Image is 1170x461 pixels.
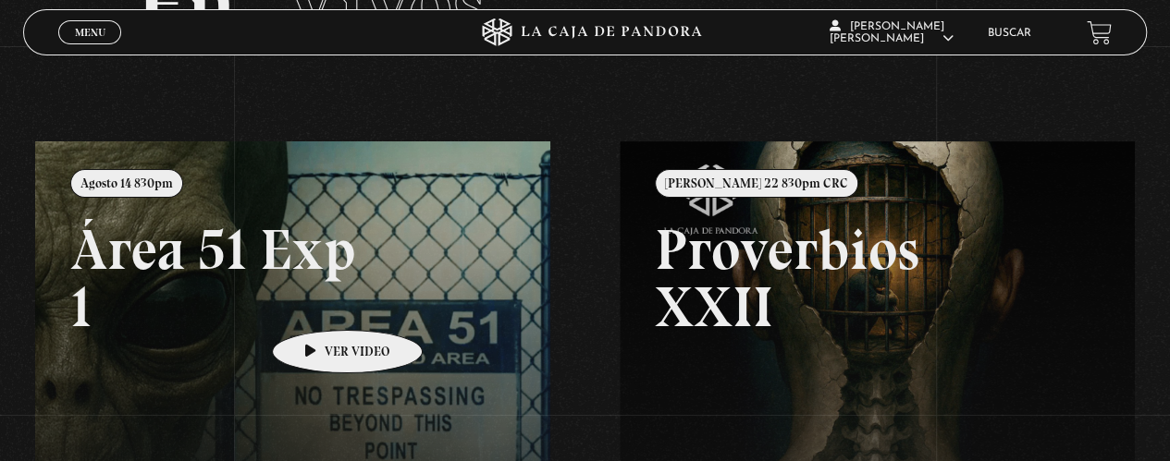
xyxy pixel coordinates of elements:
a: Buscar [988,28,1031,39]
span: Menu [75,27,105,38]
span: [PERSON_NAME] [PERSON_NAME] [830,21,954,44]
span: Cerrar [68,42,112,55]
a: View your shopping cart [1087,19,1112,44]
